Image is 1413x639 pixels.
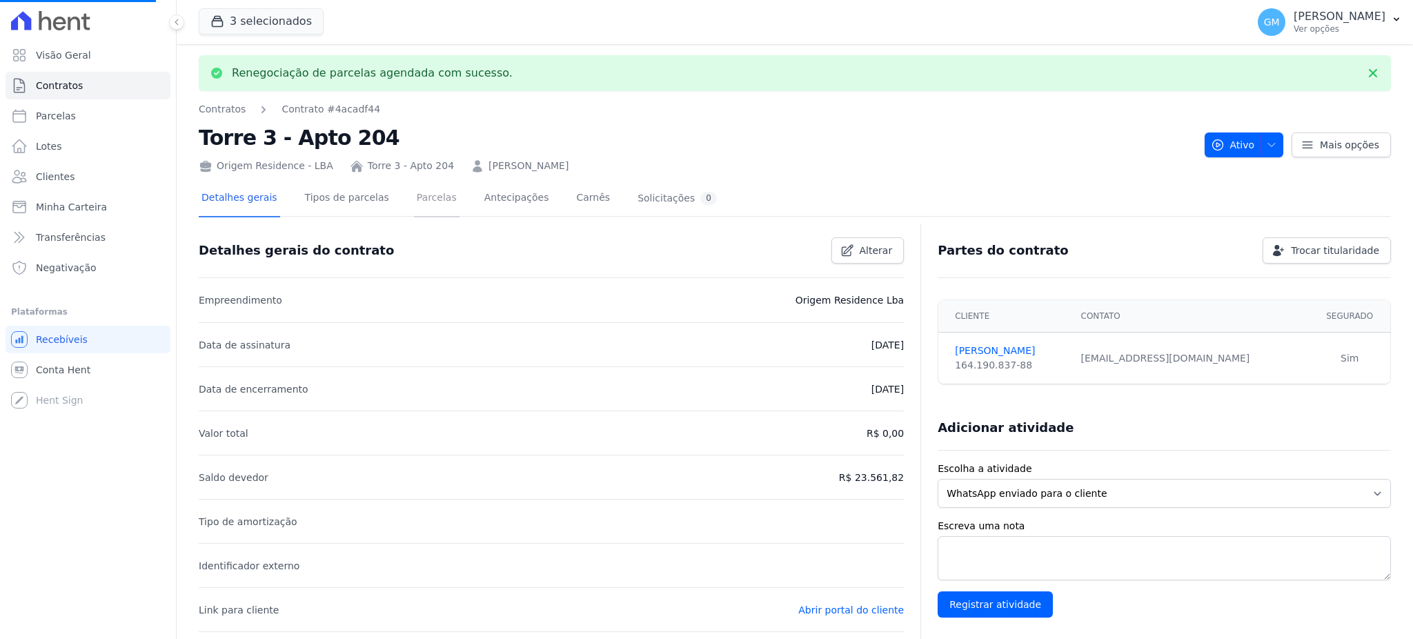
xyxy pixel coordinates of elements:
span: Transferências [36,230,106,244]
a: Transferências [6,224,170,251]
a: Alterar [831,237,905,264]
span: Conta Hent [36,363,90,377]
p: Data de assinatura [199,337,290,353]
nav: Breadcrumb [199,102,1194,117]
h2: Torre 3 - Apto 204 [199,122,1194,153]
span: Parcelas [36,109,76,123]
button: GM [PERSON_NAME] Ver opções [1247,3,1413,41]
nav: Breadcrumb [199,102,380,117]
p: Origem Residence Lba [796,292,905,308]
a: Negativação [6,254,170,282]
td: Sim [1310,333,1390,384]
a: Carnês [573,181,613,217]
p: Saldo devedor [199,469,268,486]
span: Clientes [36,170,75,184]
div: Plataformas [11,304,165,320]
p: R$ 23.561,82 [839,469,904,486]
div: 0 [700,192,717,205]
p: Link para cliente [199,602,279,618]
p: Ver opções [1294,23,1385,35]
span: Recebíveis [36,333,88,346]
a: Antecipações [482,181,552,217]
p: Valor total [199,425,248,442]
span: GM [1264,17,1280,27]
a: Trocar titularidade [1263,237,1391,264]
span: Ativo [1211,132,1255,157]
button: 3 selecionados [199,8,324,35]
a: Mais opções [1292,132,1391,157]
a: [PERSON_NAME] [955,344,1064,358]
a: Parcelas [414,181,460,217]
span: Negativação [36,261,97,275]
span: Mais opções [1320,138,1379,152]
a: Clientes [6,163,170,190]
a: Abrir portal do cliente [798,604,904,616]
a: Recebíveis [6,326,170,353]
a: Visão Geral [6,41,170,69]
th: Segurado [1310,300,1390,333]
a: [PERSON_NAME] [488,159,569,173]
button: Ativo [1205,132,1284,157]
div: Origem Residence - LBA [199,159,333,173]
a: Contratos [6,72,170,99]
p: Tipo de amortização [199,513,297,530]
span: Minha Carteira [36,200,107,214]
a: Torre 3 - Apto 204 [368,159,454,173]
span: Alterar [860,244,893,257]
p: [DATE] [871,337,904,353]
span: Visão Geral [36,48,91,62]
div: 164.190.837-88 [955,358,1064,373]
a: Conta Hent [6,356,170,384]
span: Trocar titularidade [1291,244,1379,257]
th: Cliente [938,300,1072,333]
a: Tipos de parcelas [302,181,392,217]
p: Data de encerramento [199,381,308,397]
label: Escreva uma nota [938,519,1391,533]
h3: Detalhes gerais do contrato [199,242,394,259]
a: Contratos [199,102,246,117]
span: Contratos [36,79,83,92]
a: Detalhes gerais [199,181,280,217]
a: Lotes [6,132,170,160]
p: Identificador externo [199,558,299,574]
h3: Adicionar atividade [938,420,1074,436]
p: Renegociação de parcelas agendada com sucesso. [232,66,513,80]
div: [EMAIL_ADDRESS][DOMAIN_NAME] [1081,351,1301,366]
p: R$ 0,00 [867,425,904,442]
label: Escolha a atividade [938,462,1391,476]
div: Solicitações [638,192,717,205]
span: Lotes [36,139,62,153]
p: [DATE] [871,381,904,397]
h3: Partes do contrato [938,242,1069,259]
p: [PERSON_NAME] [1294,10,1385,23]
th: Contato [1073,300,1310,333]
input: Registrar atividade [938,591,1053,618]
a: Solicitações0 [635,181,720,217]
a: Parcelas [6,102,170,130]
a: Minha Carteira [6,193,170,221]
a: Contrato #4acadf44 [281,102,380,117]
p: Empreendimento [199,292,282,308]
